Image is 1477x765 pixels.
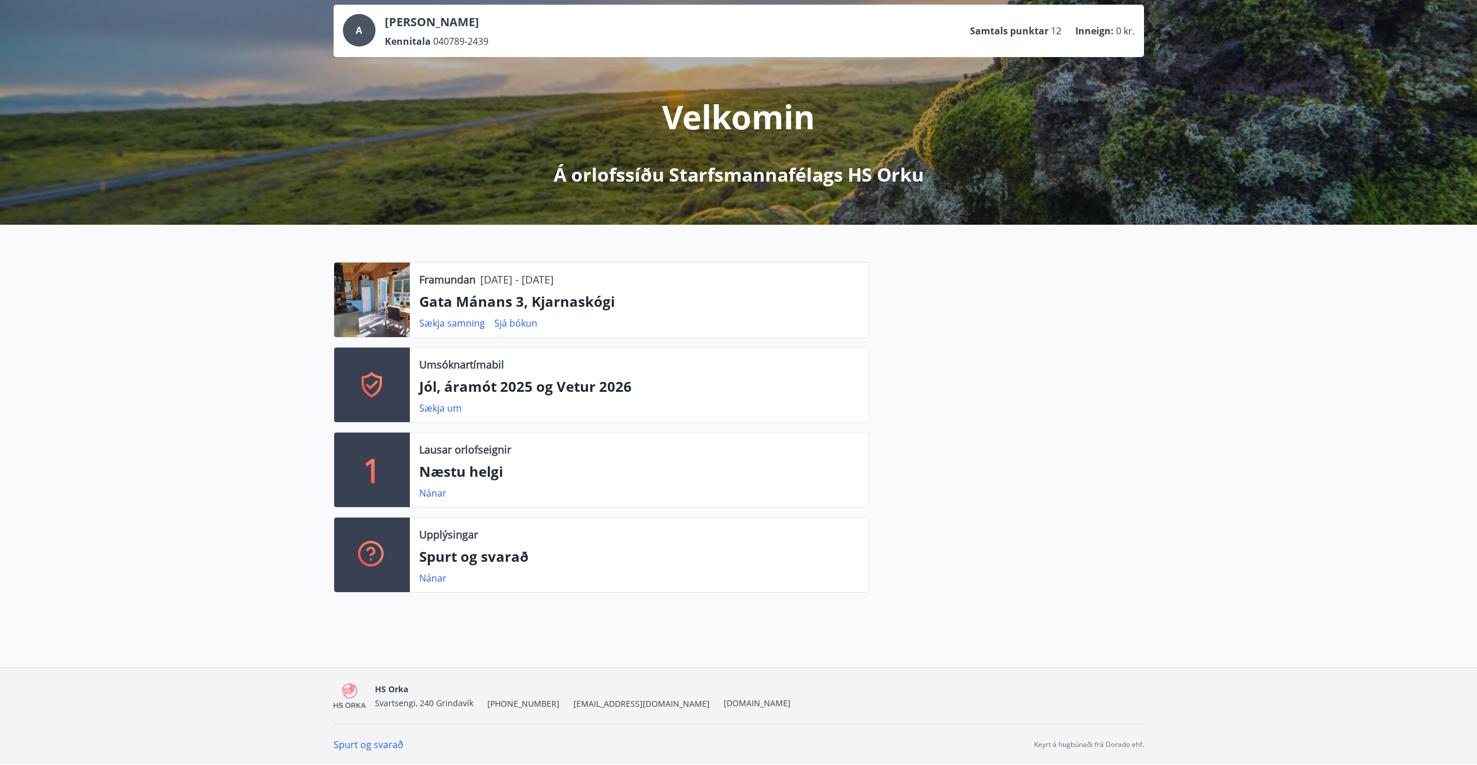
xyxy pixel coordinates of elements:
span: Svartsengi, 240 Grindavík [375,697,473,709]
p: Kennitala [385,35,431,48]
p: 1 [363,448,381,492]
p: Spurt og svarað [419,547,859,566]
a: [DOMAIN_NAME] [724,697,791,709]
span: 0 kr. [1116,24,1135,37]
span: [EMAIL_ADDRESS][DOMAIN_NAME] [573,698,710,710]
p: Inneign : [1075,24,1114,37]
img: 4KEE8UqMSwrAKrdyHDgoo3yWdiux5j3SefYx3pqm.png [334,683,366,709]
a: Spurt og svarað [334,738,403,751]
p: Keyrt á hugbúnaði frá Dorado ehf. [1034,739,1144,750]
a: Sækja samning [419,317,485,330]
p: Upplýsingar [419,527,478,542]
p: Jól, áramót 2025 og Vetur 2026 [419,377,859,396]
p: Gata Mánans 3, Kjarnaskógi [419,292,859,311]
p: Samtals punktar [970,24,1049,37]
span: 040789-2439 [433,35,488,48]
span: 12 [1051,24,1061,37]
p: [PERSON_NAME] [385,14,488,30]
p: Lausar orlofseignir [419,442,511,457]
a: Nánar [419,487,447,500]
p: Á orlofssíðu Starfsmannafélags HS Orku [554,162,924,187]
a: Sækja um [419,402,462,415]
p: [DATE] - [DATE] [480,272,554,287]
a: Sjá bókun [494,317,537,330]
p: Framundan [419,272,476,287]
span: A [356,24,362,37]
p: Næstu helgi [419,462,859,481]
p: Umsóknartímabil [419,357,504,372]
a: Nánar [419,572,447,585]
span: HS Orka [375,683,408,695]
span: [PHONE_NUMBER] [487,698,559,710]
p: Velkomin [662,94,815,139]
